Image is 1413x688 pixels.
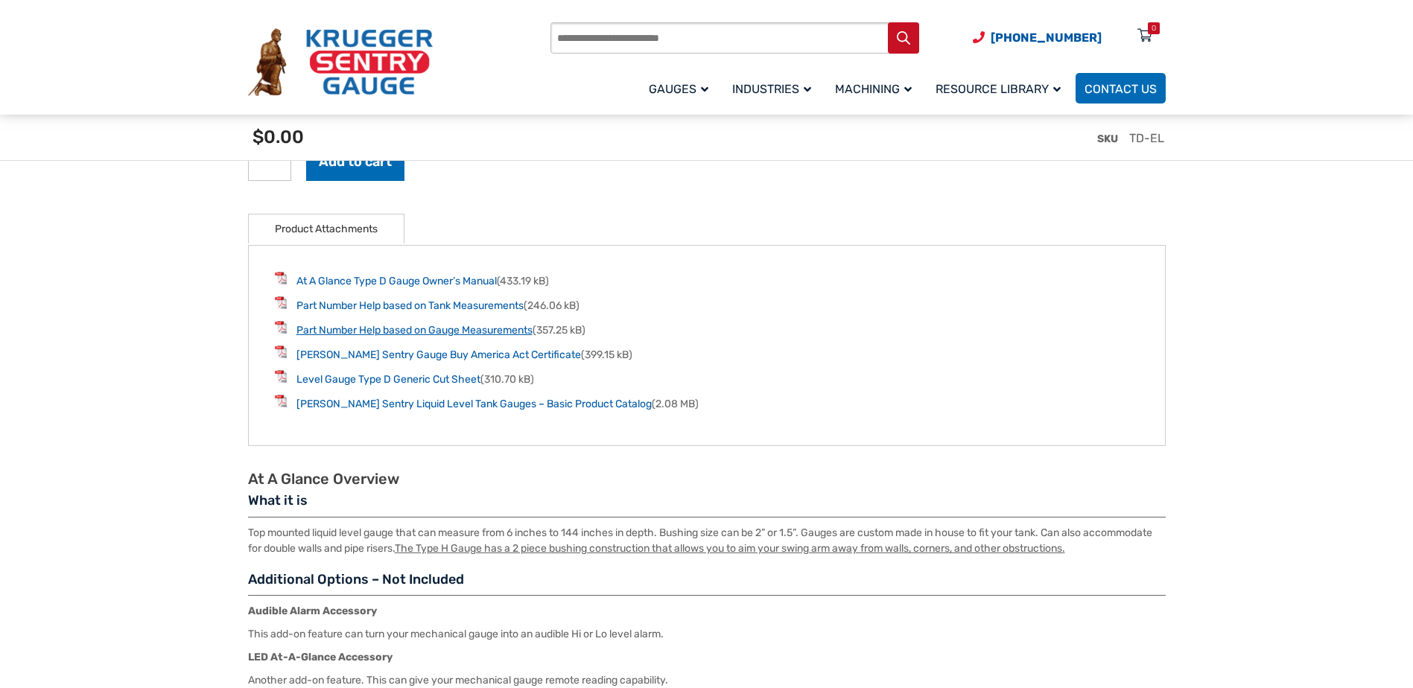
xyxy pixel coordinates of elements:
[927,71,1076,106] a: Resource Library
[248,626,1166,642] p: This add-on feature can turn your mechanical gauge into an audible Hi or Lo level alarm.
[1097,133,1118,145] span: SKU
[275,272,1139,289] li: (433.19 kB)
[275,370,1139,387] li: (310.70 kB)
[826,71,927,106] a: Machining
[248,492,1166,517] h3: What it is
[296,398,652,410] a: [PERSON_NAME] Sentry Liquid Level Tank Gauges – Basic Product Catalog
[248,571,1166,596] h3: Additional Options – Not Included
[991,31,1102,45] span: [PHONE_NUMBER]
[1152,22,1156,34] div: 0
[275,296,1139,313] li: (246.06 kB)
[248,28,433,97] img: Krueger Sentry Gauge
[649,82,708,96] span: Gauges
[973,28,1102,47] a: Phone Number (920) 434-8860
[936,82,1061,96] span: Resource Library
[1085,82,1157,96] span: Contact Us
[296,324,533,337] a: Part Number Help based on Gauge Measurements
[248,672,1166,688] p: Another add-on feature. This can give your mechanical gauge remote reading capability.
[275,214,378,243] a: Product Attachments
[248,605,377,617] strong: Audible Alarm Accessory
[275,321,1139,338] li: (357.25 kB)
[275,345,1139,363] li: (399.15 kB)
[248,525,1166,556] p: Top mounted liquid level gauge that can measure from 6 inches to 144 inches in depth. Bushing siz...
[296,299,524,312] a: Part Number Help based on Tank Measurements
[640,71,723,106] a: Gauges
[732,82,811,96] span: Industries
[296,373,480,386] a: Level Gauge Type D Generic Cut Sheet
[248,651,393,663] strong: LED At-A-Glance Accessory
[296,275,497,287] a: At A Glance Type D Gauge Owner’s Manual
[1129,131,1164,145] span: TD-EL
[275,395,1139,412] li: (2.08 MB)
[723,71,826,106] a: Industries
[835,82,912,96] span: Machining
[248,470,1166,488] h2: At A Glance Overview
[395,542,1065,555] u: The Type H Gauge has a 2 piece bushing construction that allows you to aim your swing arm away fr...
[296,348,581,361] a: [PERSON_NAME] Sentry Gauge Buy America Act Certificate
[1076,73,1166,103] a: Contact Us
